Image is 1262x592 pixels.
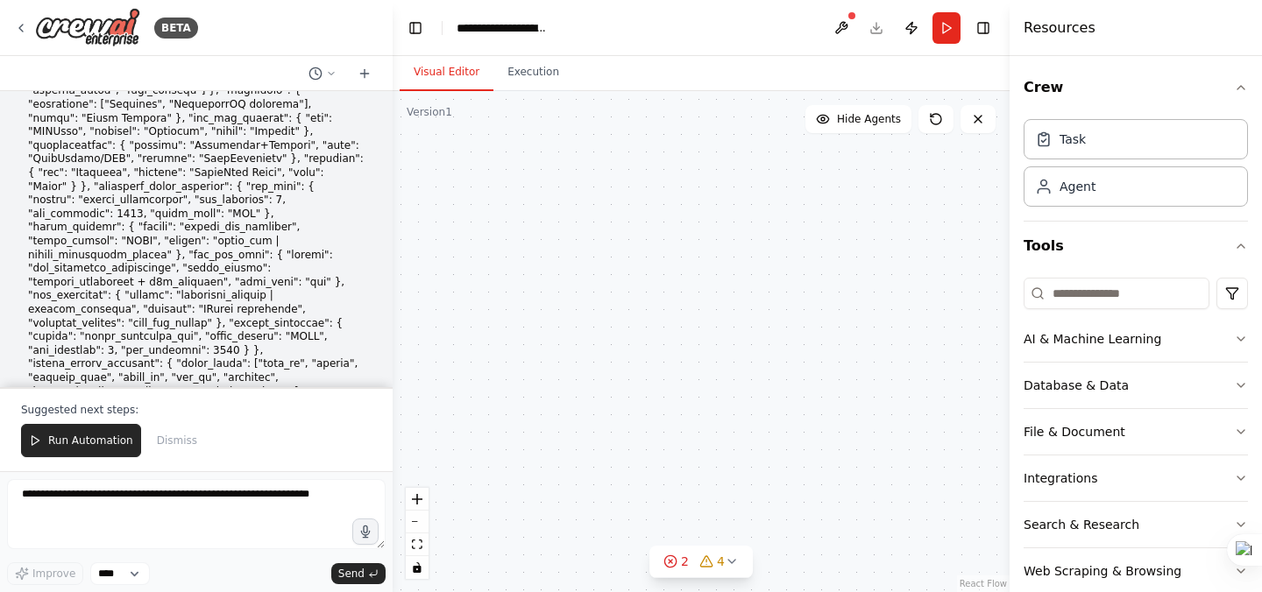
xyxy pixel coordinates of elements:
[1024,330,1161,348] div: AI & Machine Learning
[7,562,83,585] button: Improve
[1024,222,1248,271] button: Tools
[1024,502,1248,547] button: Search & Research
[406,556,429,579] button: toggle interactivity
[1024,423,1125,440] div: File & Document
[406,511,429,533] button: zoom out
[400,54,493,91] button: Visual Editor
[681,553,689,570] span: 2
[649,546,753,578] button: 24
[407,105,452,119] div: Version 1
[1024,63,1248,112] button: Crew
[406,488,429,579] div: React Flow controls
[1024,363,1248,408] button: Database & Data
[21,403,372,417] p: Suggested next steps:
[21,424,141,457] button: Run Automation
[1060,130,1086,148] div: Task
[406,533,429,556] button: fit view
[457,19,547,37] nav: breadcrumb
[1024,516,1139,533] div: Search & Research
[338,567,365,581] span: Send
[48,433,133,448] span: Run Automation
[805,105,911,133] button: Hide Agents
[1024,316,1248,362] button: AI & Machine Learning
[1024,455,1248,501] button: Integrations
[148,424,206,457] button: Dismiss
[1024,377,1129,394] div: Database & Data
[837,112,901,126] span: Hide Agents
[1060,178,1095,195] div: Agent
[35,8,140,47] img: Logo
[1024,18,1095,39] h4: Resources
[403,16,428,40] button: Hide left sidebar
[493,54,573,91] button: Execution
[960,579,1007,588] a: React Flow attribution
[1024,112,1248,221] div: Crew
[352,518,379,545] button: Click to speak your automation idea
[971,16,996,40] button: Hide right sidebar
[154,18,198,39] div: BETA
[1024,409,1248,455] button: File & Document
[157,433,197,448] span: Dismiss
[351,63,379,84] button: Start a new chat
[331,563,386,584] button: Send
[1024,562,1181,580] div: Web Scraping & Browsing
[32,567,75,581] span: Improve
[301,63,344,84] button: Switch to previous chat
[1024,469,1097,487] div: Integrations
[406,488,429,511] button: zoom in
[717,553,725,570] span: 4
